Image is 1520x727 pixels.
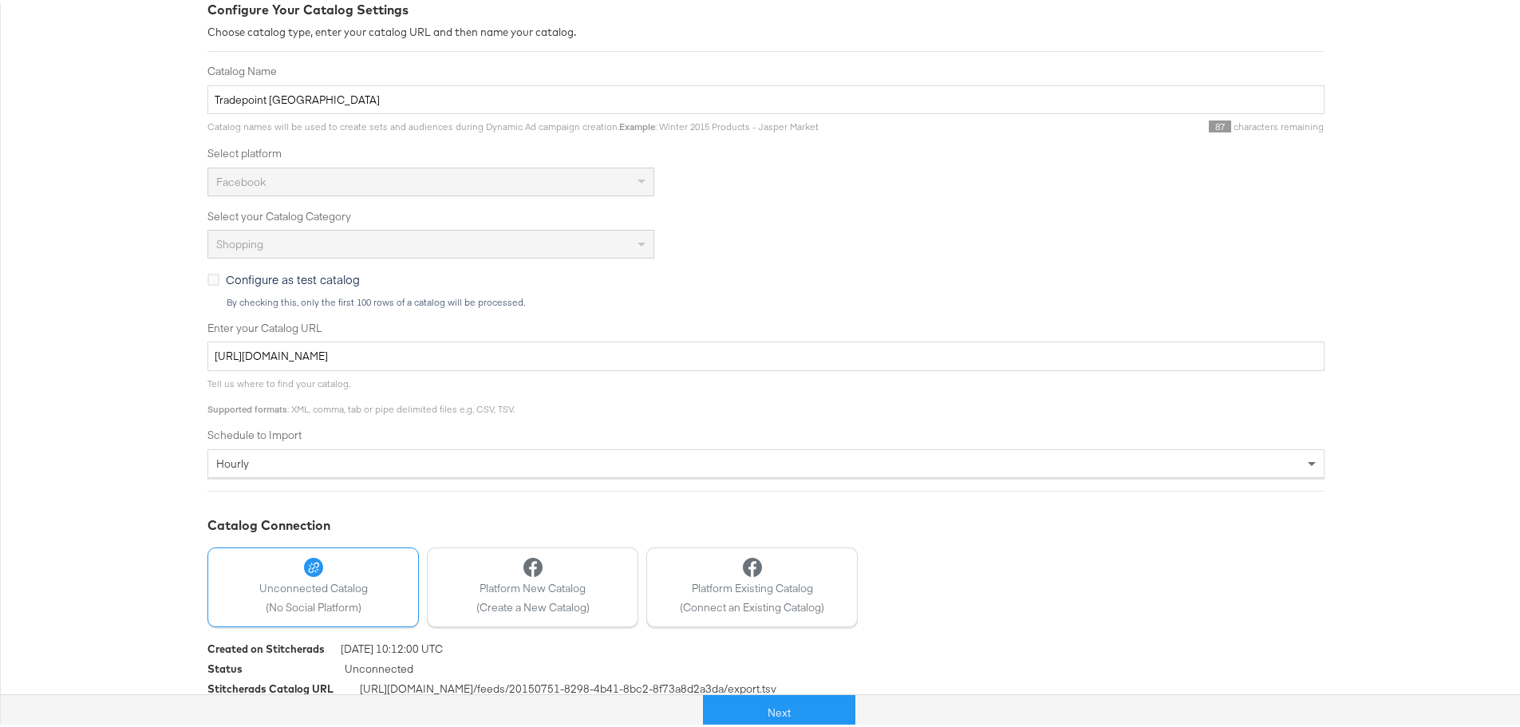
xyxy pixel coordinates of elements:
[345,658,413,678] span: Unconnected
[207,374,515,412] span: Tell us where to find your catalog. : XML, comma, tab or pipe delimited files e.g. CSV, TSV.
[207,400,287,412] strong: Supported formats
[207,206,1325,221] label: Select your Catalog Category
[207,338,1325,368] input: Enter Catalog URL, e.g. http://www.example.com/products.xml
[646,544,858,624] button: Platform Existing Catalog(Connect an Existing Catalog)
[427,544,638,624] button: Platform New Catalog(Create a New Catalog)
[216,453,249,468] span: hourly
[207,22,1325,37] div: Choose catalog type, enter your catalog URL and then name your catalog.
[680,597,824,612] span: (Connect an Existing Catalog)
[216,172,266,186] span: Facebook
[259,597,368,612] span: (No Social Platform)
[207,513,1325,531] div: Catalog Connection
[207,117,819,129] span: Catalog names will be used to create sets and audiences during Dynamic Ad campaign creation. : Wi...
[207,82,1325,112] input: Name your catalog e.g. My Dynamic Product Catalog
[207,61,1325,76] label: Catalog Name
[207,658,243,674] div: Status
[476,578,590,593] span: Platform New Catalog
[207,638,325,654] div: Created on Stitcherads
[259,578,368,593] span: Unconnected Catalog
[680,578,824,593] span: Platform Existing Catalog
[226,294,1325,305] div: By checking this, only the first 100 rows of a catalog will be processed.
[207,544,419,624] button: Unconnected Catalog(No Social Platform)
[207,425,1325,440] label: Schedule to Import
[1209,117,1231,129] span: 87
[216,234,263,248] span: Shopping
[819,117,1325,130] div: characters remaining
[226,268,360,284] span: Configure as test catalog
[619,117,655,129] strong: Example
[207,318,1325,333] label: Enter your Catalog URL
[341,638,443,658] span: [DATE] 10:12:00 UTC
[476,597,590,612] span: (Create a New Catalog)
[207,143,1325,158] label: Select platform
